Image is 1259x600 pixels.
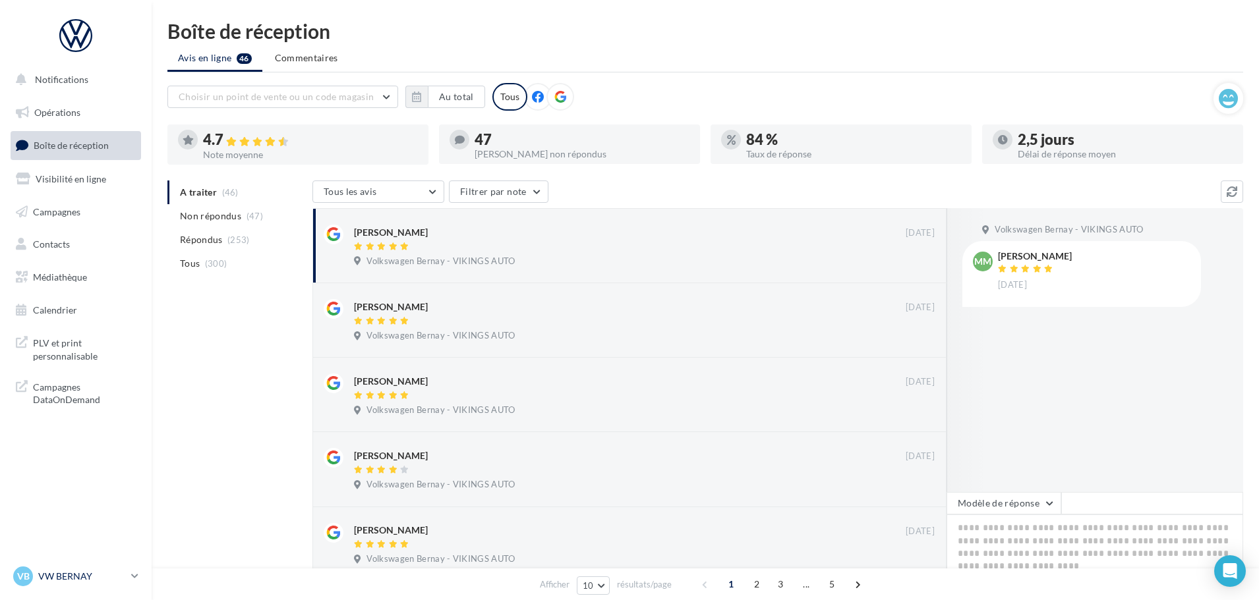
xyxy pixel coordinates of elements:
div: [PERSON_NAME] [354,449,428,462]
button: Notifications [8,66,138,94]
button: Filtrer par note [449,180,548,203]
button: Tous les avis [312,180,444,203]
span: Non répondus [180,209,241,223]
div: Open Intercom Messenger [1214,555,1246,587]
div: [PERSON_NAME] [354,226,428,239]
span: [DATE] [998,279,1027,291]
a: Calendrier [8,296,144,324]
span: Notifications [35,74,88,85]
button: Au total [405,86,485,108]
a: Campagnes DataOnDemand [8,373,144,412]
a: Médiathèque [8,263,144,291]
span: ... [796,574,817,595]
span: PLV et print personnalisable [33,334,136,362]
span: Répondus [180,233,223,246]
span: 10 [583,580,594,591]
span: Choisir un point de vente ou un code magasin [179,91,374,102]
span: Campagnes [33,205,80,217]
span: Afficher [540,578,570,591]
span: Volkswagen Bernay - VIKINGS AUTO [366,479,515,491]
span: Volkswagen Bernay - VIKINGS AUTO [366,553,515,565]
div: [PERSON_NAME] [354,524,428,537]
div: Note moyenne [203,150,418,159]
span: Boîte de réception [34,140,109,151]
span: [DATE] [906,302,935,314]
div: Boîte de réception [167,21,1243,41]
a: PLV et print personnalisable [8,329,144,368]
span: Médiathèque [33,271,87,283]
button: Choisir un point de vente ou un code magasin [167,86,398,108]
button: Modèle de réponse [947,492,1061,514]
span: Volkswagen Bernay - VIKINGS AUTO [366,404,515,416]
div: [PERSON_NAME] [354,375,428,388]
a: Campagnes [8,198,144,226]
div: 84 % [746,132,961,147]
span: [DATE] [906,376,935,388]
span: Visibilité en ligne [36,173,106,184]
a: Opérations [8,99,144,126]
span: résultats/page [617,578,672,591]
div: 2,5 jours [1018,132,1233,147]
div: [PERSON_NAME] non répondus [475,150,689,159]
p: VW BERNAY [38,570,126,583]
div: Délai de réponse moyen [1018,150,1233,159]
span: Opérations [34,107,80,118]
span: Contacts [33,238,70,250]
div: [PERSON_NAME] [998,252,1072,261]
button: 10 [577,576,610,595]
span: 5 [821,574,842,595]
a: Boîte de réception [8,131,144,159]
div: Tous [492,83,527,111]
span: Volkswagen Bernay - VIKINGS AUTO [995,224,1143,236]
span: [DATE] [906,450,935,462]
span: (47) [247,211,263,221]
span: Tous [180,257,200,270]
span: Volkswagen Bernay - VIKINGS AUTO [366,330,515,342]
span: 1 [720,574,742,595]
span: (253) [227,234,250,245]
a: VB VW BERNAY [11,564,141,589]
button: Au total [428,86,485,108]
span: Calendrier [33,304,77,315]
div: [PERSON_NAME] [354,300,428,314]
span: MM [974,255,991,268]
span: 2 [746,574,767,595]
div: 47 [475,132,689,147]
div: Taux de réponse [746,150,961,159]
a: Visibilité en ligne [8,165,144,193]
span: VB [17,570,30,583]
span: (300) [205,258,227,269]
a: Contacts [8,231,144,258]
span: Commentaires [275,52,338,63]
div: 4.7 [203,132,418,148]
span: [DATE] [906,227,935,239]
span: Tous les avis [324,186,377,197]
span: Volkswagen Bernay - VIKINGS AUTO [366,256,515,267]
span: Campagnes DataOnDemand [33,378,136,406]
span: 3 [770,574,791,595]
span: [DATE] [906,526,935,537]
